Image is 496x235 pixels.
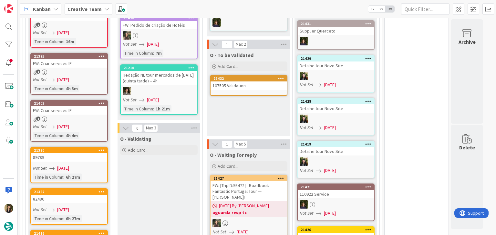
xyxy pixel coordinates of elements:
div: 21427FW: [TripID:98472] - Roadbook - Fantastic Portugal Tour — [PERSON_NAME]! [211,175,287,201]
div: Time in Column [33,215,63,222]
div: 21210 [121,65,197,71]
div: 21428 [298,99,374,104]
img: Visit kanbanzone.com [4,4,13,13]
span: [DATE] [147,97,159,103]
div: 21426 [301,228,374,232]
i: Not Set [33,30,47,35]
div: 4h 3m [64,85,79,92]
div: 21380 [31,147,107,153]
div: Time in Column [33,85,63,92]
div: 21427 [211,175,287,181]
i: Not Set [300,82,314,88]
img: SP [4,204,13,213]
span: [DATE] [57,29,69,36]
span: : [63,132,64,139]
div: 2138089789 [31,147,107,162]
div: Supplier Querceto [298,27,374,35]
div: 4h 4m [64,132,79,139]
b: Creative Team [67,6,102,12]
a: 21395FW: Criar services IENot Set[DATE]Time in Column:4h 3m [30,53,108,95]
span: 1x [368,6,377,12]
span: O - Waiting for reply [210,152,257,158]
b: aguarda resp tc [212,209,285,216]
div: 107505 Validation [211,81,287,90]
div: 21380 [34,148,107,153]
span: 1 [222,140,232,148]
div: 6h 27m [64,174,82,181]
div: 21429 [298,56,374,61]
a: 21432107505 Validation [210,75,287,96]
div: BC [298,157,374,166]
div: 21431 [298,21,374,27]
a: 21429Detalhe tour Novo SiteBCNot Set[DATE] [297,55,375,93]
i: Not Set [33,207,47,212]
i: Not Set [123,41,137,47]
div: Redação NL tour mercados de [DATE] (quinta tarde) – 4h [121,71,197,85]
i: Not Set [300,125,314,130]
span: O - To be validated [210,52,253,58]
div: 16m [64,38,76,45]
div: 21210 [124,66,197,70]
span: [DATE] [324,210,336,217]
div: 21382 [31,189,107,195]
div: FW: Pedido de criação de Hotéis [121,21,197,29]
div: 21421 [301,185,374,189]
a: €€€ - L'UccellinaNot Set[DATE]Time in Column:16m [30,6,108,48]
div: 21210Redação NL tour mercados de [DATE] (quinta tarde) – 4h [121,65,197,85]
span: [DATE] By [PERSON_NAME]... [219,202,272,209]
img: MS [123,87,131,95]
img: BC [300,157,308,166]
div: FW: [TripID:98472] - Roadbook - Fantastic Portugal Tour — [PERSON_NAME]! [211,181,287,201]
div: 21428 [301,99,374,104]
img: avatar [4,222,13,231]
span: : [153,50,154,57]
div: 21429 [301,56,374,61]
div: Archive [459,38,476,46]
div: 21395 [31,53,107,59]
div: 21419 [298,141,374,147]
div: 110922 Service [298,190,374,198]
a: 21430FW: Pedido de criação de HotéisIGNot Set[DATE]Time in Column:7m [120,14,198,59]
span: : [63,215,64,222]
div: 21430 [124,16,197,20]
span: : [63,38,64,45]
img: BC [300,72,308,80]
span: Add Card... [218,163,238,169]
div: 21432 [213,76,287,81]
div: 82486 [31,195,107,203]
i: Not Set [33,124,47,129]
a: 21421110922 ServiceMCNot Set[DATE] [297,183,375,221]
div: IG [211,219,287,227]
div: 21427 [213,176,287,181]
div: IG [121,31,197,40]
div: 21421 [298,184,374,190]
a: 21431Supplier QuercetoMC [297,20,375,50]
div: 21395FW: Criar services IE [31,53,107,68]
div: 7m [154,50,163,57]
div: Time in Column [33,38,63,45]
span: [DATE] [57,76,69,83]
div: FW: Criar services IE [31,106,107,115]
span: Add Card... [128,147,149,153]
input: Quick Filter... [401,3,449,15]
div: MC [211,18,287,27]
div: 21382 [34,190,107,194]
div: 21403 [34,101,107,106]
div: 2138282486 [31,189,107,203]
img: IG [212,219,221,227]
a: 21210Redação NL tour mercados de [DATE] (quinta tarde) – 4hMSNot Set[DATE]Time in Column:1h 21m [120,64,198,115]
div: 21430 [121,15,197,21]
i: Not Set [212,229,226,235]
div: BC [298,72,374,80]
span: 0 [132,124,143,132]
img: MC [212,18,221,27]
div: 6h 27m [64,215,82,222]
div: MS [121,87,197,95]
a: 2138282486Not Set[DATE]Time in Column:6h 27m [30,188,108,225]
div: Detalhe tour Novo Site [298,104,374,113]
img: IG [123,31,131,40]
img: BC [300,115,308,123]
div: 89789 [31,153,107,162]
a: 2138089789Not Set[DATE]Time in Column:6h 27m [30,147,108,183]
div: Max 3 [146,127,156,130]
